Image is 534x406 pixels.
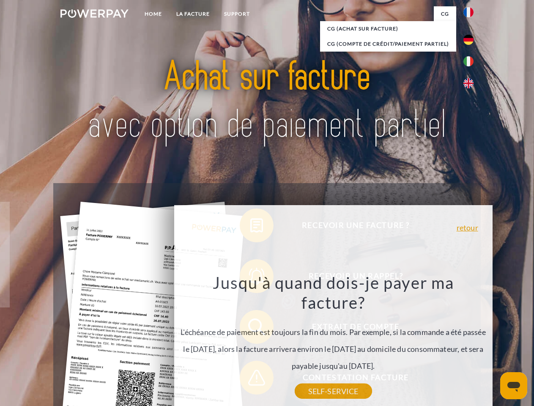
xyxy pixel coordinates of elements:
img: en [463,78,474,88]
div: L'échéance de paiement est toujours la fin du mois. Par exemple, si la commande a été passée le [... [179,272,487,391]
a: LA FACTURE [169,6,217,22]
img: fr [463,7,474,17]
img: it [463,56,474,66]
a: SELF-SERVICE [295,384,372,399]
img: de [463,35,474,45]
a: Support [217,6,257,22]
a: CG [434,6,456,22]
img: title-powerpay_fr.svg [81,41,453,162]
a: Home [137,6,169,22]
img: logo-powerpay-white.svg [60,9,129,18]
a: CG (Compte de crédit/paiement partiel) [320,36,456,52]
iframe: Bouton de lancement de la fenêtre de messagerie [500,372,527,399]
a: retour [457,224,478,231]
h3: Jusqu'à quand dois-je payer ma facture? [179,272,487,313]
a: CG (achat sur facture) [320,21,456,36]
